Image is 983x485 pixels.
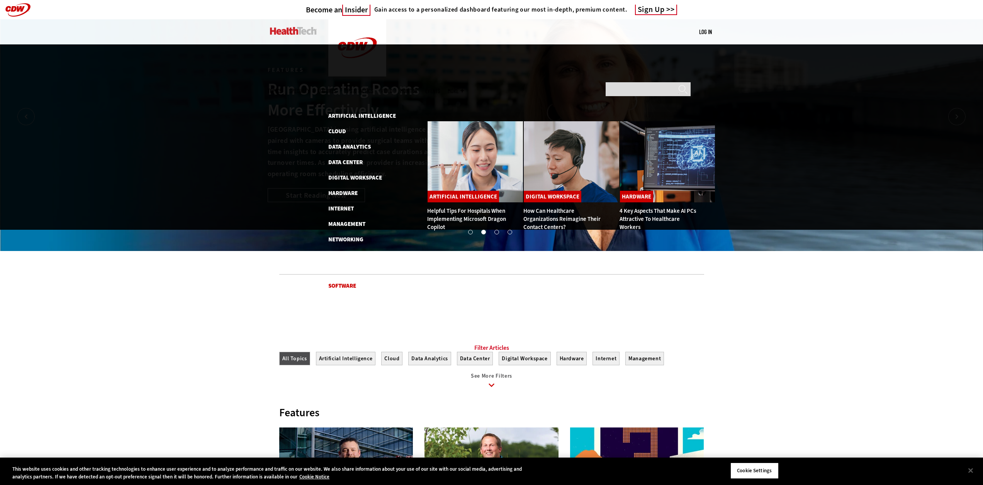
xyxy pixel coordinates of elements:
iframe: advertisement [351,286,632,321]
span: See More Filters [471,372,512,380]
a: Gain access to a personalized dashboard featuring our most in-depth, premium content. [370,6,627,14]
button: Internet [593,352,620,365]
span: Insider [342,5,370,16]
h3: Become an [306,5,370,15]
a: Networking [328,236,363,243]
button: Hardware [557,352,587,365]
a: Management [328,220,365,228]
div: This website uses cookies and other tracking technologies to enhance user experience and to analy... [12,465,541,480]
a: Become anInsider [306,5,370,15]
a: Hardware [328,189,358,197]
a: Data Analytics [328,143,371,151]
a: Cloud [328,127,346,135]
button: Cookie Settings [730,463,779,479]
button: Data Analytics [408,352,451,365]
button: Data Center [457,352,493,365]
a: Sign Up [635,5,677,15]
a: Helpful Tips for Hospitals When Implementing Microsoft Dragon Copilot [427,207,506,231]
a: How Can Healthcare Organizations Reimagine Their Contact Centers? [523,207,601,231]
a: Software [328,282,356,290]
a: Digital Workspace [524,191,581,202]
button: Digital Workspace [499,352,550,365]
button: Artificial Intelligence [316,352,376,365]
img: Doctor using phone to dictate to tablet [427,121,523,203]
a: Hardware [620,191,653,202]
a: 4 Key Aspects That Make AI PCs Attractive to Healthcare Workers [620,207,696,231]
a: Log in [699,28,712,35]
button: All Topics [279,352,310,365]
a: Patient-Centered Care [328,251,393,259]
button: Cloud [381,352,402,365]
a: Internet [328,205,354,212]
img: Home [270,27,317,35]
img: Home [328,19,386,76]
a: Digital Workspace [328,174,382,181]
button: Management [625,352,664,365]
a: Filter Articles [474,344,509,352]
a: Security [328,266,353,274]
a: Artificial Intelligence [328,112,396,120]
button: Close [962,462,979,479]
a: Data Center [328,158,363,166]
img: Healthcare contact center [523,121,620,203]
a: More information about your privacy [299,473,329,480]
h4: Gain access to a personalized dashboard featuring our most in-depth, premium content. [374,6,627,14]
div: User menu [699,28,712,36]
div: Features [279,406,704,419]
a: Artificial Intelligence [428,191,499,202]
img: Desktop monitor with brain AI concept [620,121,716,203]
a: See More Filters [279,373,704,394]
